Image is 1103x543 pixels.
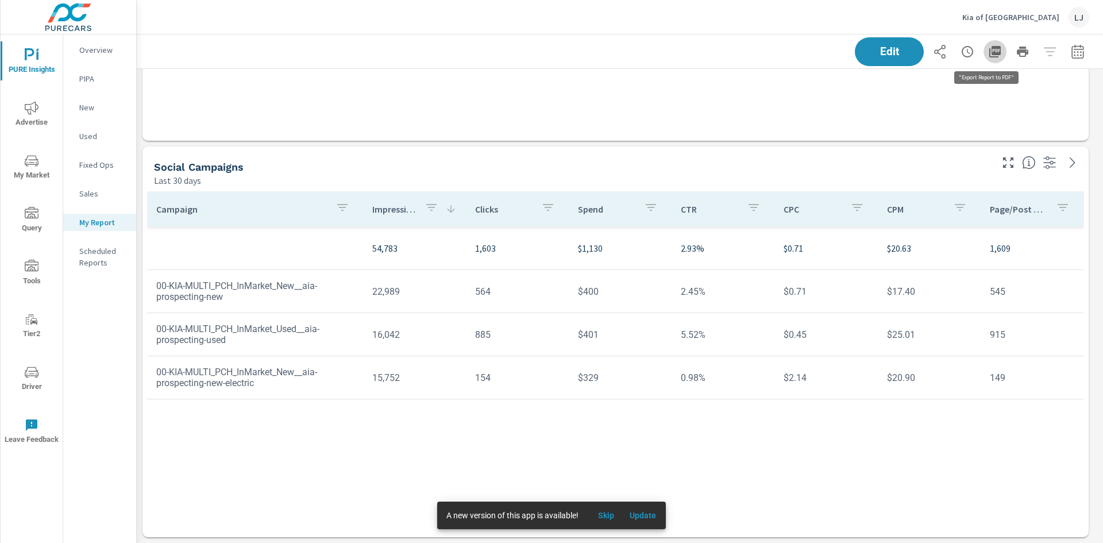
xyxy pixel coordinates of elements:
span: Driver [4,365,59,394]
span: Update [629,510,657,521]
td: $0.71 [774,277,877,306]
p: Scheduled Reports [79,245,127,268]
td: 15,752 [363,363,466,392]
p: My Report [79,217,127,228]
span: A new version of this app is available! [446,511,579,520]
p: Kia of [GEOGRAPHIC_DATA] [962,12,1059,22]
td: 00-KIA-MULTI_PCH_InMarket_Used__aia-prospecting-used [147,314,363,355]
p: CPC [784,203,840,215]
td: 915 [981,320,1083,349]
td: $401 [569,320,672,349]
span: PURE Insights [4,48,59,76]
p: $1,130 [578,241,662,255]
p: CPM [887,203,944,215]
div: My Report [63,214,136,231]
td: 885 [466,320,569,349]
p: 1,603 [475,241,560,255]
p: Last 30 days [154,174,201,187]
p: Page/Post Action [990,203,1047,215]
span: Tier2 [4,313,59,341]
p: Impressions [372,203,415,215]
p: Sales [79,188,127,199]
td: 545 [981,277,1083,306]
span: This is a summary of Social performance results by campaign. Each column can be sorted. [1022,156,1036,170]
button: Print Report [1011,40,1034,63]
p: 1,609 [990,241,1074,255]
span: Query [4,207,59,235]
span: Edit [866,47,912,57]
p: Overview [79,44,127,56]
h5: Social Campaigns [154,161,244,173]
button: Make Fullscreen [999,153,1017,172]
td: 2.45% [672,277,774,306]
div: Scheduled Reports [63,242,136,271]
td: $2.14 [774,363,877,392]
p: Campaign [156,203,326,215]
td: $25.01 [878,320,981,349]
p: Used [79,130,127,142]
span: My Market [4,154,59,182]
td: 0.98% [672,363,774,392]
td: $20.90 [878,363,981,392]
p: 2.93% [681,241,765,255]
td: 00-KIA-MULTI_PCH_InMarket_New__aia-prospecting-new-electric [147,357,363,398]
td: 5.52% [672,320,774,349]
div: nav menu [1,34,63,457]
p: Clicks [475,203,532,215]
p: $20.63 [887,241,971,255]
p: 54,783 [372,241,457,255]
td: $329 [569,363,672,392]
td: 154 [466,363,569,392]
div: Overview [63,41,136,59]
td: 564 [466,277,569,306]
td: $0.45 [774,320,877,349]
div: Sales [63,185,136,202]
button: Select Date Range [1066,40,1089,63]
p: CTR [681,203,738,215]
div: New [63,99,136,116]
td: $17.40 [878,277,981,306]
div: Used [63,128,136,145]
button: Update [624,506,661,525]
div: PIPA [63,70,136,87]
div: LJ [1069,7,1089,28]
td: 149 [981,363,1083,392]
span: Tools [4,260,59,288]
button: Skip [588,506,624,525]
td: $400 [569,277,672,306]
span: Skip [592,510,620,521]
p: Spend [578,203,635,215]
button: Edit [855,37,924,66]
a: See more details in report [1063,153,1082,172]
span: Advertise [4,101,59,129]
p: PIPA [79,73,127,84]
p: $0.71 [784,241,868,255]
p: Fixed Ops [79,159,127,171]
td: 16,042 [363,320,466,349]
p: New [79,102,127,113]
td: 00-KIA-MULTI_PCH_InMarket_New__aia-prospecting-new [147,271,363,311]
td: 22,989 [363,277,466,306]
span: Leave Feedback [4,418,59,446]
div: Fixed Ops [63,156,136,174]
